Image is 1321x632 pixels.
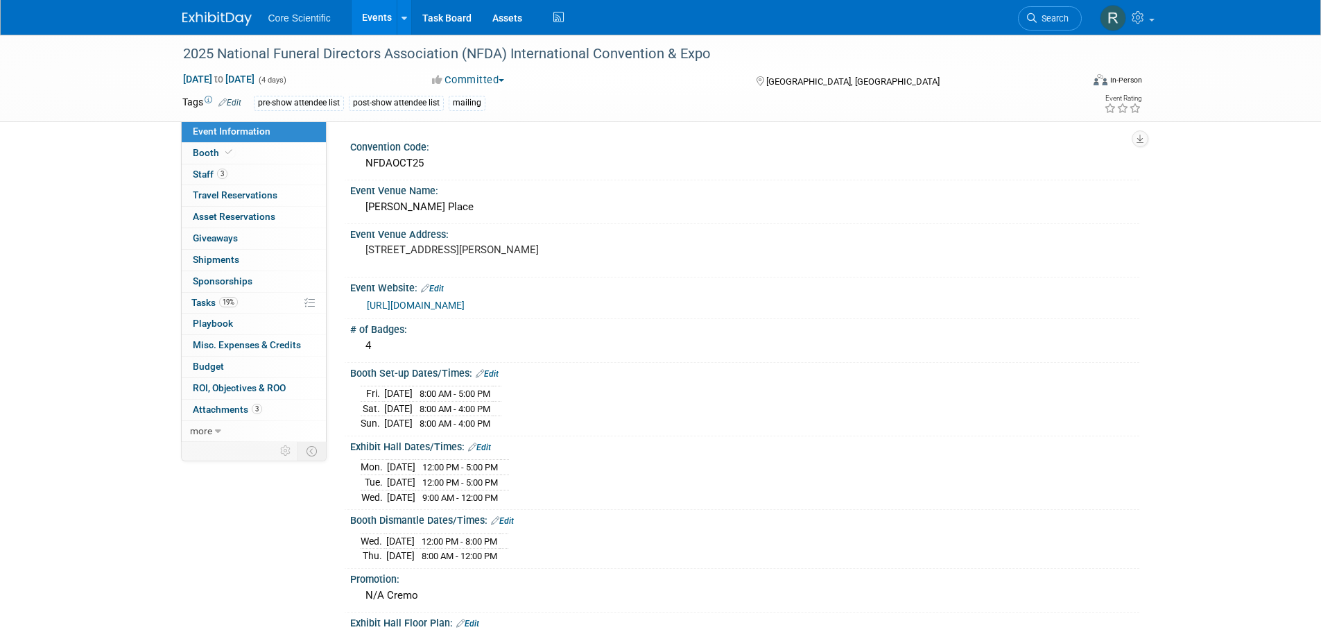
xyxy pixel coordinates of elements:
[297,442,326,460] td: Toggle Event Tabs
[387,490,415,504] td: [DATE]
[1000,72,1143,93] div: Event Format
[252,404,262,414] span: 3
[422,462,498,472] span: 12:00 PM - 5:00 PM
[361,153,1129,174] div: NFDAOCT25
[350,224,1139,241] div: Event Venue Address:
[361,416,384,431] td: Sun.
[350,510,1139,528] div: Booth Dismantle Dates/Times:
[182,185,326,206] a: Travel Reservations
[178,42,1061,67] div: 2025 National Funeral Directors Association (NFDA) International Convention & Expo
[386,533,415,549] td: [DATE]
[427,73,510,87] button: Committed
[193,275,252,287] span: Sponsorships
[361,549,386,563] td: Thu.
[193,254,239,265] span: Shipments
[350,277,1139,296] div: Event Website:
[491,516,514,526] a: Edit
[384,401,413,416] td: [DATE]
[361,475,387,490] td: Tue.
[182,357,326,377] a: Budget
[350,363,1139,381] div: Booth Set-up Dates/Times:
[193,126,270,137] span: Event Information
[420,388,490,399] span: 8:00 AM - 5:00 PM
[217,169,227,179] span: 3
[182,400,326,420] a: Attachments3
[257,76,286,85] span: (4 days)
[766,76,940,87] span: [GEOGRAPHIC_DATA], [GEOGRAPHIC_DATA]
[422,551,497,561] span: 8:00 AM - 12:00 PM
[361,490,387,504] td: Wed.
[361,196,1129,218] div: [PERSON_NAME] Place
[384,416,413,431] td: [DATE]
[422,536,497,547] span: 12:00 PM - 8:00 PM
[182,314,326,334] a: Playbook
[254,96,344,110] div: pre-show attendee list
[193,361,224,372] span: Budget
[182,421,326,442] a: more
[225,148,232,156] i: Booth reservation complete
[1018,6,1082,31] a: Search
[350,319,1139,336] div: # of Badges:
[367,300,465,311] a: [URL][DOMAIN_NAME]
[350,569,1139,586] div: Promotion:
[387,460,415,475] td: [DATE]
[182,121,326,142] a: Event Information
[182,207,326,228] a: Asset Reservations
[191,297,238,308] span: Tasks
[274,442,298,460] td: Personalize Event Tab Strip
[182,228,326,249] a: Giveaways
[1094,74,1107,85] img: Format-Inperson.png
[420,418,490,429] span: 8:00 AM - 4:00 PM
[193,147,235,158] span: Booth
[218,98,241,108] a: Edit
[421,284,444,293] a: Edit
[182,378,326,399] a: ROI, Objectives & ROO
[361,533,386,549] td: Wed.
[182,293,326,314] a: Tasks19%
[361,386,384,402] td: Fri.
[468,443,491,452] a: Edit
[182,143,326,164] a: Booth
[384,386,413,402] td: [DATE]
[350,180,1139,198] div: Event Venue Name:
[1100,5,1126,31] img: Rachel Wolff
[182,271,326,292] a: Sponsorships
[456,619,479,629] a: Edit
[190,425,212,436] span: more
[476,369,499,379] a: Edit
[1104,95,1141,102] div: Event Rating
[361,401,384,416] td: Sat.
[193,169,227,180] span: Staff
[386,549,415,563] td: [DATE]
[365,244,664,256] pre: [STREET_ADDRESS][PERSON_NAME]
[193,404,262,415] span: Attachments
[350,613,1139,631] div: Exhibit Hall Floor Plan:
[361,585,1129,606] div: N/A Cremo
[193,339,301,350] span: Misc. Expenses & Credits
[193,318,233,329] span: Playbook
[449,96,485,110] div: mailing
[268,12,331,24] span: Core Scientific
[420,404,490,414] span: 8:00 AM - 4:00 PM
[182,250,326,271] a: Shipments
[422,477,498,488] span: 12:00 PM - 5:00 PM
[361,460,387,475] td: Mon.
[349,96,444,110] div: post-show attendee list
[193,232,238,244] span: Giveaways
[350,436,1139,454] div: Exhibit Hall Dates/Times:
[182,95,241,111] td: Tags
[212,74,225,85] span: to
[219,297,238,307] span: 19%
[350,137,1139,154] div: Convention Code:
[1037,13,1069,24] span: Search
[182,73,255,85] span: [DATE] [DATE]
[387,475,415,490] td: [DATE]
[193,189,277,200] span: Travel Reservations
[182,164,326,185] a: Staff3
[361,335,1129,357] div: 4
[193,211,275,222] span: Asset Reservations
[182,12,252,26] img: ExhibitDay
[193,382,286,393] span: ROI, Objectives & ROO
[1110,75,1142,85] div: In-Person
[422,493,498,503] span: 9:00 AM - 12:00 PM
